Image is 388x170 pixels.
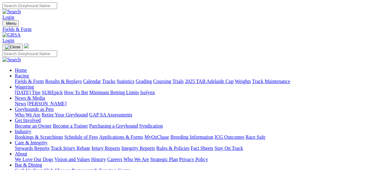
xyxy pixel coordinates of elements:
[2,27,386,32] a: Fields & Form
[42,112,88,117] a: Retire Your Greyhound
[15,123,52,129] a: Become an Owner
[15,134,63,140] a: Bookings & Scratchings
[64,134,98,140] a: Schedule of Fees
[252,79,290,84] a: Track Maintenance
[235,79,251,84] a: Weights
[2,38,14,43] a: Login
[89,123,138,129] a: Purchasing a Greyhound
[179,157,208,162] a: Privacy Policy
[15,140,48,145] a: Care & Integrity
[15,90,386,95] div: Wagering
[215,146,243,151] a: Stay On Track
[15,146,49,151] a: Stewards Reports
[15,146,386,151] div: Care & Integrity
[102,79,115,84] a: Tracks
[6,21,16,26] span: Menu
[144,134,169,140] a: MyOzChase
[15,157,386,162] div: About
[99,134,143,140] a: Applications & Forms
[5,45,20,50] img: Close
[150,157,178,162] a: Strategic Plan
[15,107,54,112] a: Greyhounds as Pets
[15,151,27,156] a: About
[15,95,45,101] a: News & Media
[156,146,190,151] a: Rules & Policies
[15,101,26,106] a: News
[2,57,21,63] img: Search
[15,112,386,118] div: Greyhounds as Pets
[54,157,90,162] a: Vision and Values
[15,73,29,78] a: Racing
[42,90,63,95] a: SUREpick
[2,50,57,57] input: Search
[15,112,40,117] a: Who We Are
[215,134,244,140] a: ICG Outcomes
[89,90,139,95] a: Minimum Betting Limits
[15,157,53,162] a: We Love Our Dogs
[15,79,386,84] div: Racing
[15,134,386,140] div: Industry
[15,123,386,129] div: Get Involved
[107,157,122,162] a: Careers
[2,2,57,9] input: Search
[2,15,14,20] a: Login
[185,79,234,84] a: 2025 TAB Adelaide Cup
[83,79,101,84] a: Calendar
[15,79,44,84] a: Fields & Form
[2,32,21,38] img: GRSA
[53,123,88,129] a: Become a Trainer
[245,134,265,140] a: Race Safe
[121,146,155,151] a: Integrity Reports
[170,134,213,140] a: Breeding Information
[64,90,88,95] a: How To Bet
[45,79,82,84] a: Results & Replays
[153,79,171,84] a: Coursing
[2,9,21,15] img: Search
[15,162,42,168] a: Bar & Dining
[15,90,40,95] a: [DATE] Tips
[24,43,29,48] img: logo-grsa-white.png
[27,101,66,106] a: [PERSON_NAME]
[140,90,155,95] a: Isolynx
[15,84,34,89] a: Wagering
[136,79,152,84] a: Grading
[123,157,149,162] a: Who We Are
[51,146,90,151] a: Track Injury Rebate
[172,79,184,84] a: Trials
[191,146,213,151] a: Fact Sheets
[2,44,23,50] button: Toggle navigation
[89,112,132,117] a: GAP SA Assessments
[15,118,41,123] a: Get Involved
[139,123,163,129] a: Syndication
[2,20,19,27] button: Toggle navigation
[91,146,120,151] a: Injury Reports
[15,129,31,134] a: Industry
[91,157,106,162] a: History
[117,79,135,84] a: Statistics
[15,101,386,107] div: News & Media
[15,68,27,73] a: Home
